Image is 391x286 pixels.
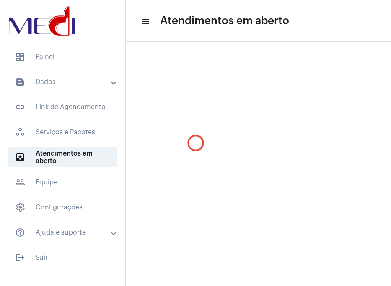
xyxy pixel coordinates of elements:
[15,152,25,162] mat-icon: sidenav icon
[141,16,149,26] mat-icon: sidenav icon
[15,253,25,263] mat-icon: sidenav icon
[8,197,117,217] span: Configurações
[15,127,25,137] span: sidenav icon
[8,172,117,192] span: Equipe
[5,222,125,243] mat-expansion-panel-header: sidenav iconAjuda e suporte
[5,72,125,92] mat-expansion-panel-header: sidenav iconDados
[15,227,112,237] mat-panel-title: Ajuda e suporte
[15,52,25,62] span: sidenav icon
[8,248,117,268] span: Sair
[160,14,289,28] span: Atendimentos em aberto
[8,97,117,117] span: Link de Agendamento
[8,122,117,142] span: Serviços e Pacotes
[7,4,77,38] img: d3a1b5fa-500b-b90f-5a1c-719c20e9830b.png
[15,77,112,87] mat-panel-title: Dados
[15,202,25,212] span: sidenav icon
[15,227,25,237] mat-icon: sidenav icon
[15,177,25,187] mat-icon: sidenav icon
[8,147,117,167] span: Atendimentos em aberto
[8,47,117,67] span: Painel
[15,77,25,87] mat-icon: sidenav icon
[15,102,25,112] mat-icon: sidenav icon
